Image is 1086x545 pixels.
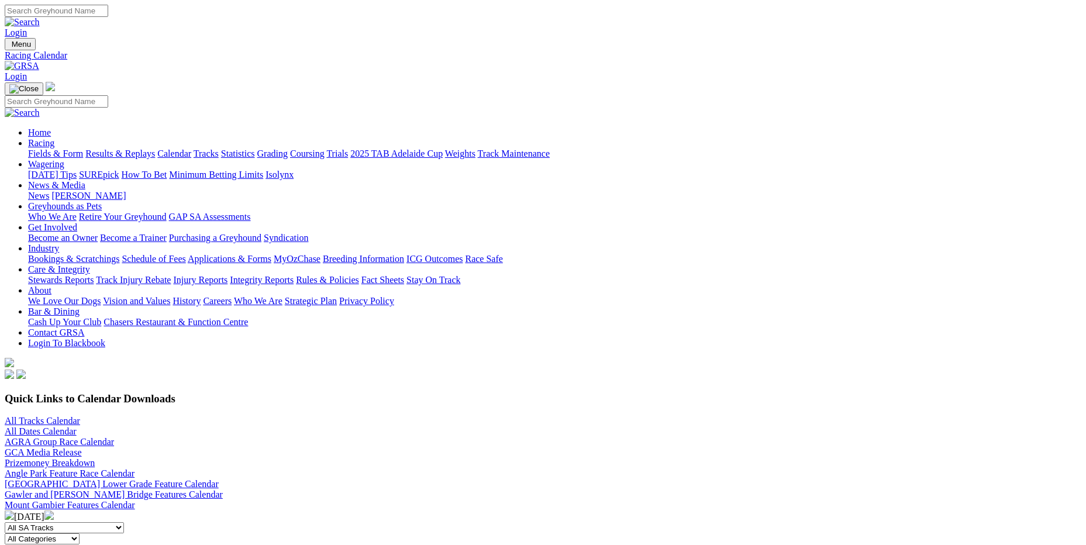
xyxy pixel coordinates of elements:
a: Racing Calendar [5,50,1081,61]
a: News [28,191,49,201]
img: GRSA [5,61,39,71]
div: Get Involved [28,233,1081,243]
a: Prizemoney Breakdown [5,458,95,468]
a: Privacy Policy [339,296,394,306]
a: Login [5,71,27,81]
a: Coursing [290,149,325,158]
a: Race Safe [465,254,502,264]
img: Close [9,84,39,94]
a: About [28,285,51,295]
div: Industry [28,254,1081,264]
button: Toggle navigation [5,82,43,95]
a: Track Injury Rebate [96,275,171,285]
a: GCA Media Release [5,447,82,457]
a: Home [28,127,51,137]
a: History [173,296,201,306]
a: Wagering [28,159,64,169]
a: MyOzChase [274,254,320,264]
div: News & Media [28,191,1081,201]
a: How To Bet [122,170,167,180]
a: Mount Gambier Features Calendar [5,500,135,510]
a: Gawler and [PERSON_NAME] Bridge Features Calendar [5,489,223,499]
a: Syndication [264,233,308,243]
a: [PERSON_NAME] [51,191,126,201]
a: Statistics [221,149,255,158]
a: Bar & Dining [28,306,80,316]
img: logo-grsa-white.png [46,82,55,91]
button: Toggle navigation [5,38,36,50]
div: Racing [28,149,1081,159]
a: Results & Replays [85,149,155,158]
a: Cash Up Your Club [28,317,101,327]
a: Tracks [194,149,219,158]
a: All Tracks Calendar [5,416,80,426]
h3: Quick Links to Calendar Downloads [5,392,1081,405]
a: All Dates Calendar [5,426,77,436]
a: Applications & Forms [188,254,271,264]
a: Stewards Reports [28,275,94,285]
a: Rules & Policies [296,275,359,285]
a: Industry [28,243,59,253]
img: Search [5,17,40,27]
a: Injury Reports [173,275,227,285]
input: Search [5,5,108,17]
a: 2025 TAB Adelaide Cup [350,149,443,158]
span: Menu [12,40,31,49]
a: News & Media [28,180,85,190]
a: Retire Your Greyhound [79,212,167,222]
img: Search [5,108,40,118]
a: Trials [326,149,348,158]
a: [GEOGRAPHIC_DATA] Lower Grade Feature Calendar [5,479,219,489]
a: Minimum Betting Limits [169,170,263,180]
a: Contact GRSA [28,327,84,337]
a: [DATE] Tips [28,170,77,180]
a: Weights [445,149,475,158]
div: Wagering [28,170,1081,180]
a: Breeding Information [323,254,404,264]
a: Track Maintenance [478,149,550,158]
img: facebook.svg [5,370,14,379]
a: Get Involved [28,222,77,232]
div: Bar & Dining [28,317,1081,327]
a: Isolynx [266,170,294,180]
a: Greyhounds as Pets [28,201,102,211]
a: AGRA Group Race Calendar [5,437,114,447]
a: We Love Our Dogs [28,296,101,306]
a: Login [5,27,27,37]
a: Calendar [157,149,191,158]
a: Careers [203,296,232,306]
a: ICG Outcomes [406,254,463,264]
a: Who We Are [234,296,282,306]
a: Fields & Form [28,149,83,158]
a: Schedule of Fees [122,254,185,264]
a: Vision and Values [103,296,170,306]
div: Care & Integrity [28,275,1081,285]
a: Become a Trainer [100,233,167,243]
a: Integrity Reports [230,275,294,285]
div: [DATE] [5,510,1081,522]
div: Greyhounds as Pets [28,212,1081,222]
a: GAP SA Assessments [169,212,251,222]
div: About [28,296,1081,306]
img: twitter.svg [16,370,26,379]
a: SUREpick [79,170,119,180]
img: chevron-right-pager-white.svg [44,510,54,520]
a: Chasers Restaurant & Function Centre [104,317,248,327]
img: logo-grsa-white.png [5,358,14,367]
a: Strategic Plan [285,296,337,306]
a: Bookings & Scratchings [28,254,119,264]
a: Who We Are [28,212,77,222]
a: Login To Blackbook [28,338,105,348]
img: chevron-left-pager-white.svg [5,510,14,520]
a: Care & Integrity [28,264,90,274]
a: Purchasing a Greyhound [169,233,261,243]
a: Racing [28,138,54,148]
input: Search [5,95,108,108]
a: Stay On Track [406,275,460,285]
a: Angle Park Feature Race Calendar [5,468,135,478]
a: Fact Sheets [361,275,404,285]
a: Become an Owner [28,233,98,243]
a: Grading [257,149,288,158]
